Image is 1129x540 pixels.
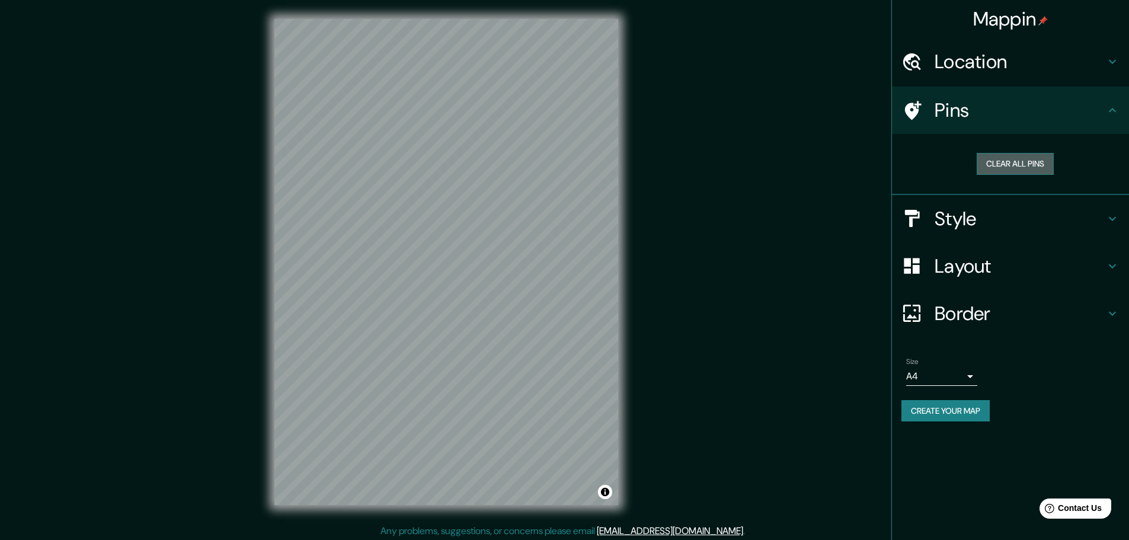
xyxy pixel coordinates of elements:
div: Location [892,38,1129,85]
p: Any problems, suggestions, or concerns please email . [380,524,745,538]
h4: Pins [935,98,1105,122]
div: . [747,524,749,538]
h4: Location [935,50,1105,74]
div: Pins [892,87,1129,134]
a: [EMAIL_ADDRESS][DOMAIN_NAME] [597,525,743,537]
canvas: Map [274,19,618,505]
h4: Mappin [973,7,1048,31]
button: Clear all pins [977,153,1054,175]
button: Create your map [901,400,990,422]
label: Size [906,356,919,366]
div: . [745,524,747,538]
h4: Border [935,302,1105,325]
div: A4 [906,367,977,386]
button: Toggle attribution [598,485,612,499]
div: Border [892,290,1129,337]
div: Style [892,195,1129,242]
h4: Layout [935,254,1105,278]
img: pin-icon.png [1038,16,1048,25]
div: Layout [892,242,1129,290]
h4: Style [935,207,1105,231]
iframe: Help widget launcher [1024,494,1116,527]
